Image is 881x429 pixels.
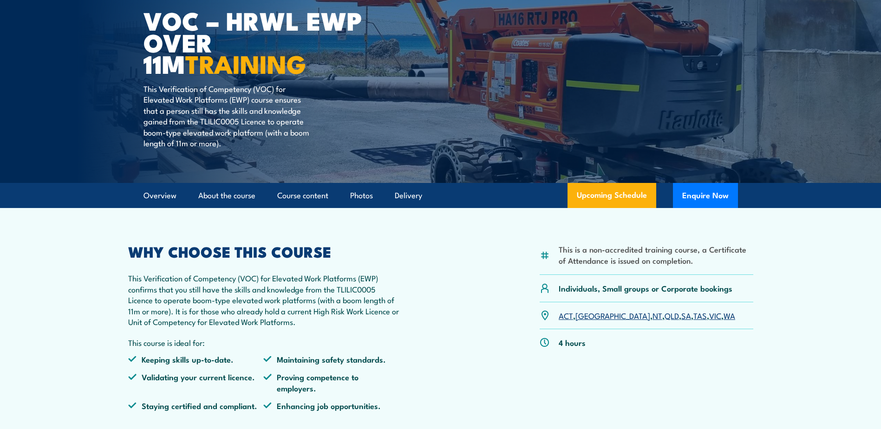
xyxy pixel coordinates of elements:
li: Enhancing job opportunities. [263,400,399,411]
p: This course is ideal for: [128,337,399,348]
a: WA [724,310,735,321]
strong: TRAINING [185,44,306,82]
h2: WHY CHOOSE THIS COURSE [128,245,399,258]
a: VIC [709,310,721,321]
a: SA [681,310,691,321]
a: Photos [350,183,373,208]
a: Course content [277,183,328,208]
li: Keeping skills up-to-date. [128,354,264,364]
a: QLD [665,310,679,321]
li: Validating your current licence. [128,371,264,393]
a: About the course [198,183,255,208]
li: This is a non-accredited training course, a Certificate of Attendance is issued on completion. [559,244,753,266]
a: Delivery [395,183,422,208]
p: This Verification of Competency (VOC) for Elevated Work Platforms (EWP) confirms that you still h... [128,273,399,327]
li: Proving competence to employers. [263,371,399,393]
p: Individuals, Small groups or Corporate bookings [559,283,732,293]
li: Staying certified and compliant. [128,400,264,411]
p: This Verification of Competency (VOC) for Elevated Work Platforms (EWP) course ensures that a per... [144,83,313,148]
a: Overview [144,183,176,208]
a: Upcoming Schedule [568,183,656,208]
a: ACT [559,310,573,321]
li: Maintaining safety standards. [263,354,399,364]
a: [GEOGRAPHIC_DATA] [575,310,650,321]
p: 4 hours [559,337,586,348]
a: TAS [693,310,707,321]
a: NT [653,310,662,321]
p: , , , , , , , [559,310,735,321]
button: Enquire Now [673,183,738,208]
h1: VOC – HRWL EWP over 11m [144,9,373,74]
